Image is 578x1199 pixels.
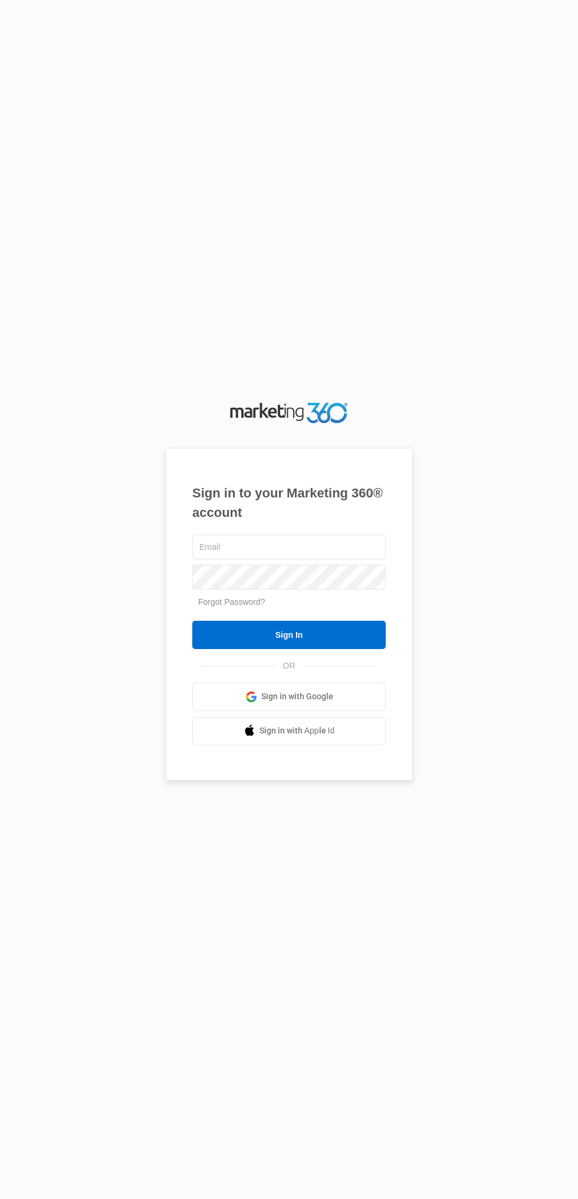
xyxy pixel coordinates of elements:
span: Sign in with Google [261,690,333,703]
a: Forgot Password? [198,597,265,607]
h1: Sign in to your Marketing 360® account [192,483,386,522]
a: Sign in with Google [192,683,386,711]
a: Sign in with Apple Id [192,717,386,745]
span: Sign in with Apple Id [260,725,335,737]
span: OR [275,660,304,672]
input: Email [192,535,386,559]
input: Sign In [192,621,386,649]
